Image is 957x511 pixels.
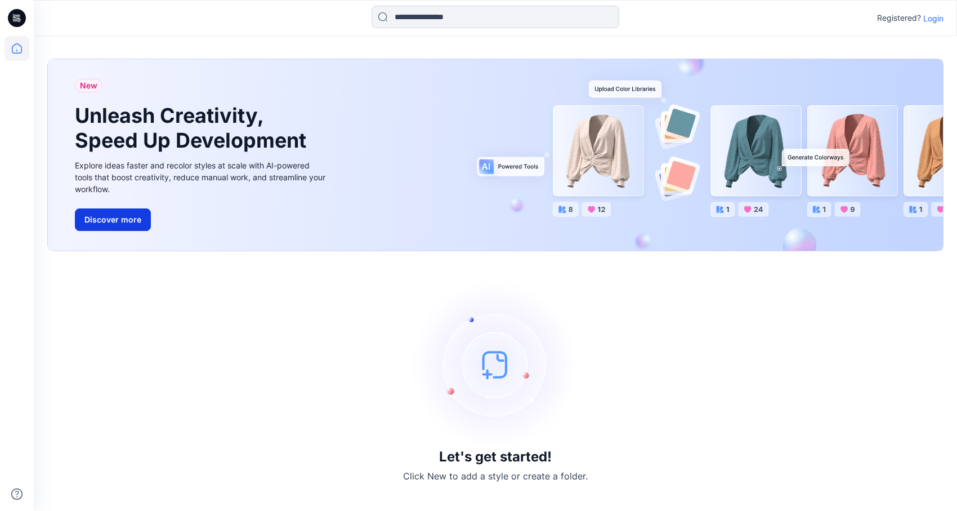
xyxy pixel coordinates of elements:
p: Registered? [877,11,921,25]
button: Discover more [75,208,151,231]
h1: Unleash Creativity, Speed Up Development [75,104,311,152]
p: Login [923,12,943,24]
img: empty-state-image.svg [411,280,580,449]
p: Click New to add a style or create a folder. [403,469,588,483]
h3: Let's get started! [439,449,552,465]
a: Discover more [75,208,328,231]
div: Explore ideas faster and recolor styles at scale with AI-powered tools that boost creativity, red... [75,159,328,195]
span: New [80,79,97,92]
